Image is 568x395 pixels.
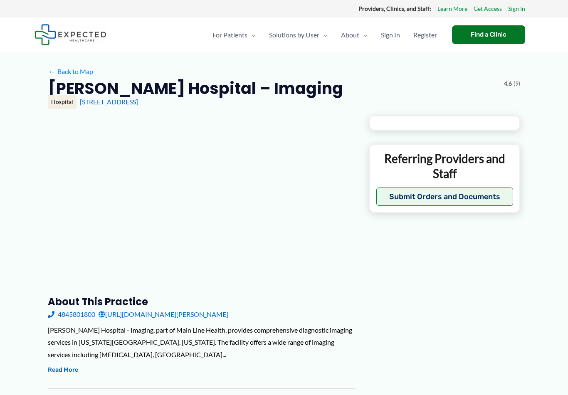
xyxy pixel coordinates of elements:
[376,188,513,206] button: Submit Orders and Documents
[504,78,512,89] span: 4.6
[206,20,262,49] a: For PatientsMenu Toggle
[437,3,467,14] a: Learn More
[212,20,247,49] span: For Patients
[381,20,400,49] span: Sign In
[319,20,328,49] span: Menu Toggle
[452,25,525,44] a: Find a Clinic
[358,5,431,12] strong: Providers, Clinics, and Staff:
[99,308,228,321] a: [URL][DOMAIN_NAME][PERSON_NAME]
[376,151,513,181] p: Referring Providers and Staff
[48,308,95,321] a: 4845801800
[48,365,78,375] button: Read More
[206,20,444,49] nav: Primary Site Navigation
[48,295,356,308] h3: About this practice
[48,65,93,78] a: ←Back to Map
[262,20,334,49] a: Solutions by UserMenu Toggle
[341,20,359,49] span: About
[334,20,374,49] a: AboutMenu Toggle
[407,20,444,49] a: Register
[48,324,356,361] div: [PERSON_NAME] Hospital - Imaging, part of Main Line Health, provides comprehensive diagnostic ima...
[269,20,319,49] span: Solutions by User
[508,3,525,14] a: Sign In
[35,24,106,45] img: Expected Healthcare Logo - side, dark font, small
[48,67,56,75] span: ←
[80,98,138,106] a: [STREET_ADDRESS]
[247,20,256,49] span: Menu Toggle
[474,3,502,14] a: Get Access
[514,78,520,89] span: (9)
[48,95,77,109] div: Hospital
[413,20,437,49] span: Register
[359,20,368,49] span: Menu Toggle
[48,78,343,99] h2: [PERSON_NAME] Hospital – Imaging
[374,20,407,49] a: Sign In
